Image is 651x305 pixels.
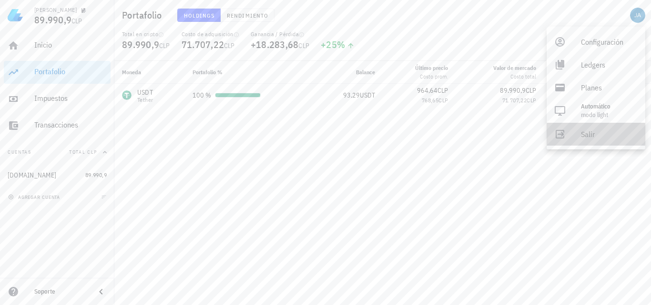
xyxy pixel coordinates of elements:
th: Ganancia / Pérdida: Sin ordenar. Pulse para ordenar de forma ascendente. [544,61,651,84]
span: USDT [360,91,375,99]
button: Rendimiento [221,9,275,22]
span: Portafolio % [193,69,223,76]
a: Impuestos [4,88,111,110]
div: +25 [321,40,355,49]
div: Ganancia / Pérdida [251,30,309,38]
div: Planes [581,78,638,97]
span: Rendimiento [226,12,268,19]
div: [PERSON_NAME] [34,6,77,14]
span: agregar cuenta [10,194,60,200]
div: Inicio [34,40,107,49]
span: 964,64 [417,86,437,95]
a: Inicio [4,34,111,57]
span: Total CLP [69,149,97,155]
div: Transacciones [34,120,107,129]
div: avatar [630,8,645,23]
a: Transacciones [4,114,111,137]
div: Soporte [34,288,88,295]
span: 768,65 [422,97,438,104]
span: CLP [159,41,170,50]
div: Ledgers [581,55,638,74]
div: Costo total [493,72,536,81]
span: Balance [356,69,375,76]
span: Holdings [183,12,215,19]
span: CLP [71,17,82,25]
div: Valor de mercado [493,64,536,72]
div: Salir [581,125,638,144]
span: 71.707,22 [182,38,224,51]
a: [DOMAIN_NAME] 89.990,9 [4,164,111,187]
span: CLP [526,86,536,95]
span: CLP [224,41,235,50]
span: 89.990,9 [34,13,71,26]
div: USDT-icon [122,90,132,100]
a: Portafolio [4,61,111,84]
span: 89.990,9 [500,86,526,95]
img: LedgiFi [8,8,23,23]
button: Holdings [177,9,221,22]
div: Impuestos [34,94,107,103]
div: Portafolio [34,67,107,76]
button: CuentasTotal CLP [4,141,111,164]
div: [DOMAIN_NAME] [8,171,56,179]
th: Portafolio %: Sin ordenar. Pulse para ordenar de forma ascendente. [185,61,311,84]
div: Total en cripto [122,30,170,38]
span: Moneda [122,69,141,76]
div: Costo prom. [415,72,448,81]
span: +18.283,68 [251,38,299,51]
div: 100 % [193,90,211,100]
th: Moneda [114,61,185,84]
th: Balance: Sin ordenar. Pulse para ordenar de forma ascendente. [311,61,383,84]
span: CLP [437,86,448,95]
div: Tether [137,97,153,103]
span: modo Light [581,111,608,119]
span: 71.707,22 [502,97,527,104]
span: 89.990,9 [85,171,107,178]
div: Costo de adquisición [182,30,239,38]
span: CLP [438,97,448,104]
span: 93,29 [343,91,360,99]
h1: Portafolio [122,8,166,23]
div: Configuración [581,32,638,51]
div: Automático [581,103,638,110]
span: 89.990,9 [122,38,159,51]
span: CLP [527,97,536,104]
button: agregar cuenta [6,192,64,202]
div: USDT [137,88,153,97]
span: CLP [298,41,309,50]
span: % [337,38,345,51]
div: Último precio [415,64,448,72]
